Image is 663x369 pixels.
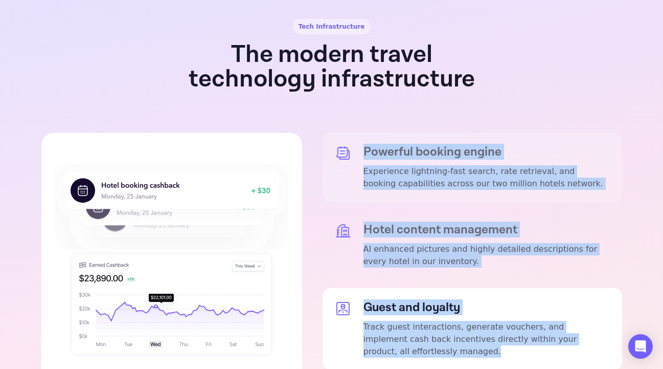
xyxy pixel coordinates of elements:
p: AI enhanced pictures and highly detailed descriptions for every hotel in our inventory. [363,243,610,268]
p: Experience lightning-fast search, rate retrieval, and booking capabilities across our two million... [363,165,610,190]
h5: Guest and loyalty [363,300,610,315]
h1: The modern travel technology infrastructure [175,42,488,92]
p: Track guest interactions, generate vouchers, and implement cash back incentives directly within y... [363,321,610,358]
h5: Powerful booking engine [363,145,610,159]
h5: Hotel content management [363,223,610,237]
div: Tech Infrastructure [292,19,371,34]
div: Open Intercom Messenger [628,334,653,359]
